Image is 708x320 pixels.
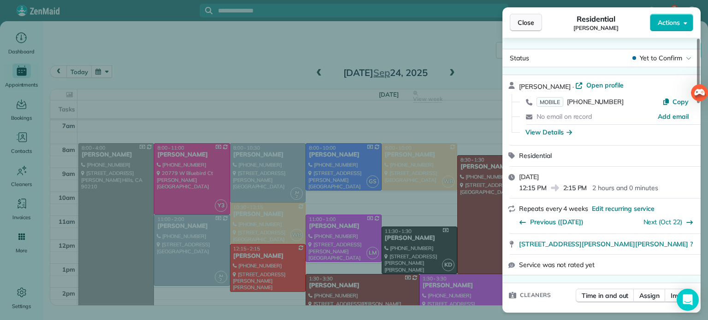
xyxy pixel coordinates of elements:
span: Service was not rated yet [519,260,595,269]
span: 12:15 PM [519,183,547,192]
button: Invite [665,289,693,303]
span: [STREET_ADDRESS][PERSON_NAME][PERSON_NAME] ? [519,239,693,249]
span: Previous ([DATE]) [530,217,584,227]
span: Open profile [586,81,624,90]
button: Previous ([DATE]) [519,217,584,227]
button: Time in and out [576,289,634,303]
span: Copy [673,98,689,106]
span: [PERSON_NAME] [519,82,571,91]
span: Close [518,18,534,27]
span: Cleaners [520,291,551,300]
button: Assign [633,289,666,303]
span: Time in and out [582,291,628,300]
button: View Details [525,128,572,137]
button: Copy [662,97,689,106]
span: Residential [519,151,552,160]
a: [STREET_ADDRESS][PERSON_NAME][PERSON_NAME] ? [519,239,695,249]
span: Actions [658,18,680,27]
a: Next (Oct 22) [643,218,683,226]
a: MOBILE[PHONE_NUMBER] [537,97,624,106]
span: Status [510,54,529,62]
span: Team [510,311,526,320]
span: 2:15 PM [563,183,587,192]
button: Next (Oct 22) [643,217,694,227]
span: MOBILE [537,97,563,107]
span: Edit recurring service [592,204,655,213]
span: [DATE] [519,173,539,181]
p: 2 hours and 0 minutes [592,183,658,192]
span: Assign [639,291,660,300]
button: Close [510,14,542,31]
span: · [571,83,576,90]
span: [PHONE_NUMBER] [567,98,624,106]
span: Invite [671,291,687,300]
span: Yet to Confirm [640,53,682,63]
span: No email on record [537,112,592,121]
a: Open profile [575,81,624,90]
a: Add email [658,112,689,121]
div: Open Intercom Messenger [677,289,699,311]
span: Repeats every 4 weeks [519,204,588,213]
span: Residential [577,13,616,24]
span: [PERSON_NAME] [573,24,619,32]
span: [PERSON_NAME] [541,311,592,320]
